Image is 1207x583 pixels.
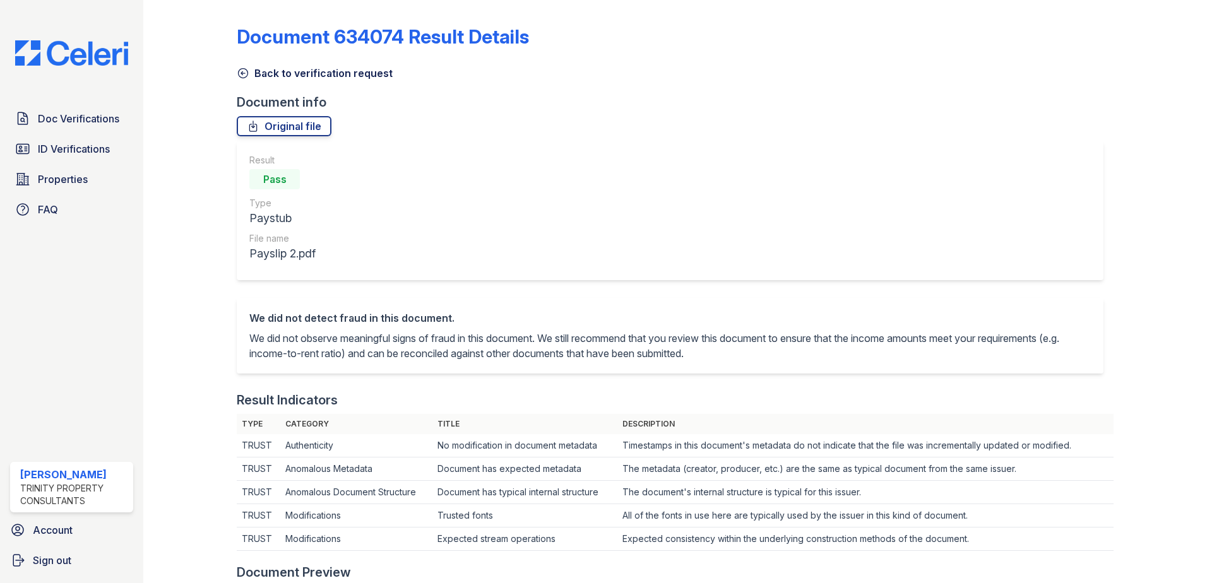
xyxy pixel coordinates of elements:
td: Modifications [280,504,432,527]
a: FAQ [10,197,133,222]
td: All of the fonts in use here are typically used by the issuer in this kind of document. [617,504,1114,527]
td: The metadata (creator, producer, etc.) are the same as typical document from the same issuer. [617,457,1114,481]
td: Timestamps in this document's metadata do not indicate that the file was incrementally updated or... [617,434,1114,457]
td: Authenticity [280,434,432,457]
span: Properties [38,172,88,187]
a: Document 634074 Result Details [237,25,529,48]
span: FAQ [38,202,58,217]
div: [PERSON_NAME] [20,467,128,482]
td: Anomalous Metadata [280,457,432,481]
th: Title [432,414,617,434]
td: No modification in document metadata [432,434,617,457]
th: Category [280,414,432,434]
div: File name [249,232,316,245]
a: Properties [10,167,133,192]
th: Type [237,414,280,434]
div: Document Preview [237,563,351,581]
td: Modifications [280,527,432,551]
div: Type [249,197,316,209]
a: Back to verification request [237,66,393,81]
div: Result Indicators [237,391,338,409]
td: TRUST [237,527,280,551]
span: Account [33,522,73,538]
a: Account [5,517,138,543]
td: Expected consistency within the underlying construction methods of the document. [617,527,1114,551]
img: CE_Logo_Blue-a8612792a0a2168367f1c8372b55b34899dd931a85d93a1a3d3e32e68fde9ad4.png [5,40,138,66]
div: Payslip 2.pdf [249,245,316,262]
div: Pass [249,169,300,189]
td: TRUST [237,481,280,504]
span: Sign out [33,553,71,568]
a: Doc Verifications [10,106,133,131]
td: Trusted fonts [432,504,617,527]
td: Document has typical internal structure [432,481,617,504]
span: Doc Verifications [38,111,119,126]
a: Original file [237,116,331,136]
th: Description [617,414,1114,434]
div: We did not detect fraud in this document. [249,310,1091,326]
td: The document's internal structure is typical for this issuer. [617,481,1114,504]
div: Paystub [249,209,316,227]
div: Trinity Property Consultants [20,482,128,507]
td: TRUST [237,504,280,527]
td: Anomalous Document Structure [280,481,432,504]
div: Result [249,154,316,167]
div: Document info [237,93,1114,111]
td: Expected stream operations [432,527,617,551]
p: We did not observe meaningful signs of fraud in this document. We still recommend that you review... [249,331,1091,361]
td: TRUST [237,457,280,481]
a: Sign out [5,548,138,573]
td: TRUST [237,434,280,457]
a: ID Verifications [10,136,133,162]
span: ID Verifications [38,141,110,156]
td: Document has expected metadata [432,457,617,481]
